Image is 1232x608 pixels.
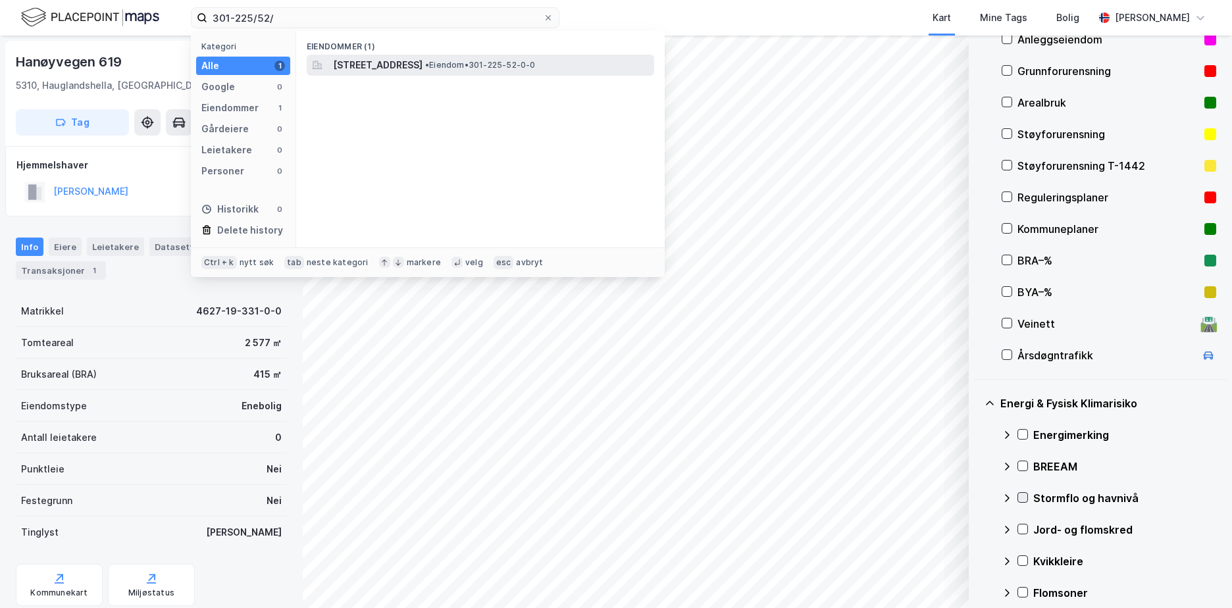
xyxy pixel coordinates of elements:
[1033,490,1216,506] div: Stormflo og havnivå
[267,493,282,509] div: Nei
[201,41,290,51] div: Kategori
[1017,95,1199,111] div: Arealbruk
[333,57,423,73] span: [STREET_ADDRESS]
[274,124,285,134] div: 0
[425,60,536,70] span: Eiendom • 301-225-52-0-0
[274,166,285,176] div: 0
[16,238,43,256] div: Info
[516,257,543,268] div: avbryt
[1017,63,1199,79] div: Grunnforurensning
[201,163,244,179] div: Personer
[16,157,286,173] div: Hjemmelshaver
[1200,315,1218,332] div: 🛣️
[201,79,235,95] div: Google
[1017,32,1199,47] div: Anleggseiendom
[217,222,283,238] div: Delete history
[1033,427,1216,443] div: Energimerking
[274,145,285,155] div: 0
[1056,10,1079,26] div: Bolig
[1017,284,1199,300] div: BYA–%
[1017,190,1199,205] div: Reguleringsplaner
[1017,158,1199,174] div: Støyforurensning T-1442
[21,335,74,351] div: Tomteareal
[1033,459,1216,474] div: BREEAM
[933,10,951,26] div: Kart
[284,256,304,269] div: tab
[21,493,72,509] div: Festegrunn
[1000,395,1216,411] div: Energi & Fysisk Klimarisiko
[1115,10,1190,26] div: [PERSON_NAME]
[87,238,144,256] div: Leietakere
[88,264,101,277] div: 1
[16,261,106,280] div: Transaksjoner
[149,238,199,256] div: Datasett
[207,8,543,28] input: Søk på adresse, matrikkel, gårdeiere, leietakere eller personer
[274,82,285,92] div: 0
[296,31,665,55] div: Eiendommer (1)
[274,204,285,215] div: 0
[1017,126,1199,142] div: Støyforurensning
[1033,585,1216,601] div: Flomsoner
[1033,522,1216,538] div: Jord- og flomskred
[1166,545,1232,608] iframe: Chat Widget
[196,303,282,319] div: 4627-19-331-0-0
[201,201,259,217] div: Historikk
[1017,253,1199,268] div: BRA–%
[1017,316,1195,332] div: Veinett
[274,61,285,71] div: 1
[274,103,285,113] div: 1
[307,257,369,268] div: neste kategori
[1017,347,1195,363] div: Årsdøgntrafikk
[980,10,1027,26] div: Mine Tags
[21,430,97,445] div: Antall leietakere
[201,121,249,137] div: Gårdeiere
[245,335,282,351] div: 2 577 ㎡
[253,367,282,382] div: 415 ㎡
[201,142,252,158] div: Leietakere
[201,256,237,269] div: Ctrl + k
[465,257,483,268] div: velg
[407,257,441,268] div: markere
[30,588,88,598] div: Kommunekart
[49,238,82,256] div: Eiere
[240,257,274,268] div: nytt søk
[206,524,282,540] div: [PERSON_NAME]
[267,461,282,477] div: Nei
[21,367,97,382] div: Bruksareal (BRA)
[242,398,282,414] div: Enebolig
[275,430,282,445] div: 0
[16,78,213,93] div: 5310, Hauglandshella, [GEOGRAPHIC_DATA]
[21,6,159,29] img: logo.f888ab2527a4732fd821a326f86c7f29.svg
[201,58,219,74] div: Alle
[494,256,514,269] div: esc
[1033,553,1216,569] div: Kvikkleire
[1017,221,1199,237] div: Kommuneplaner
[21,398,87,414] div: Eiendomstype
[21,524,59,540] div: Tinglyst
[201,100,259,116] div: Eiendommer
[16,51,124,72] div: Hanøyvegen 619
[425,60,429,70] span: •
[21,303,64,319] div: Matrikkel
[16,109,129,136] button: Tag
[21,461,64,477] div: Punktleie
[128,588,174,598] div: Miljøstatus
